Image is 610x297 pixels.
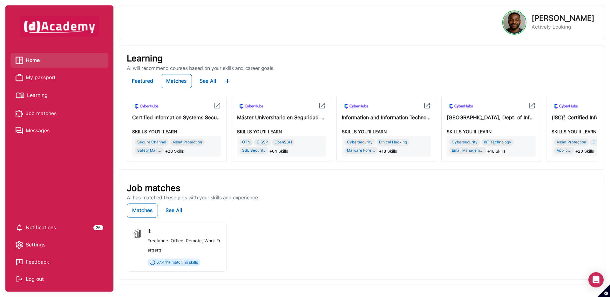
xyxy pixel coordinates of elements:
div: Secure Channel [135,139,169,146]
div: Email Managem... [449,147,486,154]
img: feedback [16,258,23,266]
span: +28 Skills [165,147,184,156]
img: icon [528,102,536,109]
div: Applic... [554,147,574,154]
img: Learning icon [16,90,24,101]
div: Ethical Hacking [376,139,410,146]
div: Log out [16,274,103,284]
img: icon [318,102,326,109]
div: SKILLS YOU’ll LEARN [447,127,536,136]
img: icon [132,101,161,112]
img: icon [423,102,431,109]
span: +20 Skills [575,147,594,156]
a: Feedback [16,257,103,267]
img: icon [552,101,580,112]
p: AI has matched these jobs with your skills and experience. [127,195,597,201]
div: SSL Security [240,147,268,154]
img: setting [16,241,23,249]
p: Learning [127,53,597,64]
span: Messages [26,126,50,135]
div: Matches [132,206,152,215]
span: My passport [26,73,56,82]
img: jobi [132,228,142,238]
div: See All [166,206,182,215]
div: ergerg [147,247,221,252]
div: Matches [166,77,186,86]
span: Settings [26,240,45,250]
img: ... [224,77,231,85]
div: Malware Fore... [344,147,378,154]
span: Learning [27,91,48,100]
span: Office, Remote, Work From Home, Hybrid [169,238,257,243]
div: SKILLS YOU’ll LEARN [132,127,221,136]
div: Open Intercom Messenger [588,272,604,287]
div: it [147,228,221,234]
img: dAcademy [20,16,99,37]
div: Asset Protection [170,139,205,146]
button: Set cookie preferences [597,284,610,297]
div: OpenSSH [272,139,295,146]
span: +18 Skills [379,147,397,156]
p: Actively Looking [532,23,594,31]
div: · [147,236,221,245]
img: My passport icon [16,74,23,81]
img: Job matches icon [16,110,23,117]
p: [PERSON_NAME] [532,14,594,22]
span: Job matches [26,109,57,118]
img: Log out [16,275,23,283]
a: My passport iconMy passport [16,73,103,82]
div: University of Piraeus, Dept. of Informatics| Postgraduate Study Programme in Cybersecurity & Data... [447,113,536,122]
a: Messages iconMessages [16,126,103,135]
span: Home [26,56,40,65]
img: icon [447,101,475,112]
div: See All [200,77,216,86]
span: 67.44 % matching skills [156,260,198,265]
button: Matches [127,204,158,218]
a: Learning iconLearning [16,90,103,101]
img: icon [213,102,221,109]
img: icon [342,101,370,112]
div: CISSP [254,139,271,146]
img: Home icon [16,57,23,64]
a: Job matches iconJob matches [16,109,103,118]
div: Asset Protection [554,139,589,146]
div: Máster Universitario en Seguridad de las Tecnologías de la Información y las Comunicaciones [237,113,326,122]
img: icon [237,101,266,112]
div: IoT Technology [481,139,514,146]
span: +16 Skills [487,147,505,156]
img: Profile [503,11,525,34]
span: Freelance [147,238,168,243]
div: Certified Information Systems Security Professional (CISSP) [132,113,221,122]
button: See All [194,74,221,88]
div: Cybersecurity [449,139,480,146]
p: AI will recommend courses based on your skills and career goals. [127,65,597,72]
img: setting [16,224,23,231]
div: 26 [93,225,103,230]
div: Featured [132,77,153,86]
button: See All [160,204,187,218]
div: Information and Information Technologies Security [342,113,431,122]
div: SKILLS YOU’ll LEARN [237,127,326,136]
span: +64 Skills [269,147,288,156]
a: Home iconHome [16,56,103,65]
span: Notifications [26,223,56,232]
div: SKILLS YOU’ll LEARN [342,127,431,136]
div: Cybersecurity [344,139,375,146]
img: Messages icon [16,127,23,135]
button: Matches [161,74,192,88]
div: Safety Man... [135,147,164,154]
p: Job matches [127,183,597,194]
div: OTN [240,139,253,146]
button: Featured [127,74,158,88]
